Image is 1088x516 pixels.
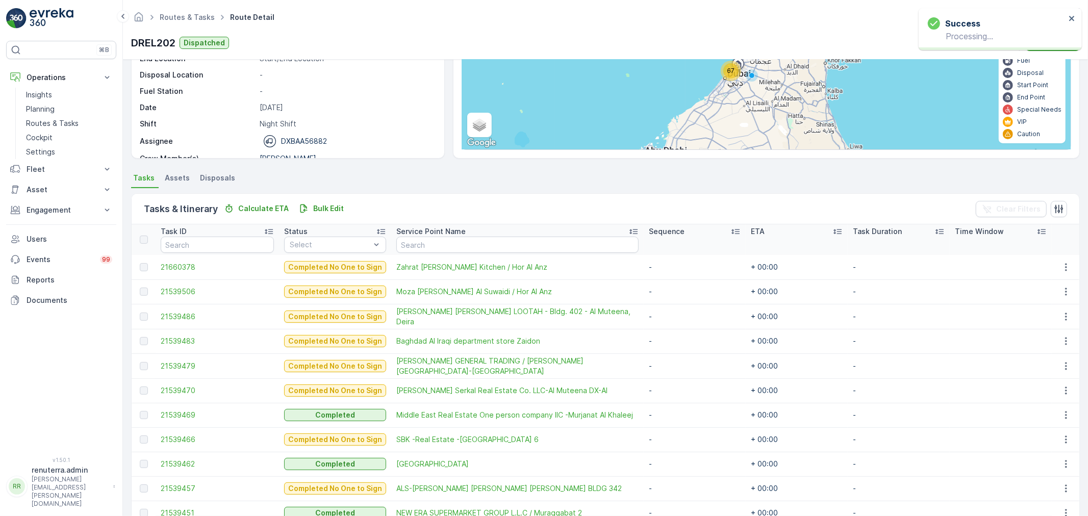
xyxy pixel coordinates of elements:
button: Completed No One to Sign [284,482,386,495]
p: 99 [102,255,110,264]
a: Insights [22,88,116,102]
a: Middle East Real Estate One person company llC -Murjanat Al Khaleej [396,410,639,420]
a: ALS-HAMAD SULTAN SAIF BELJAFLA AL MANSOORI BLDG 342 [396,483,639,494]
button: Completed No One to Sign [284,360,386,372]
a: 21660378 [161,262,274,272]
p: ⌘B [99,46,109,54]
div: 67 [721,61,741,81]
a: Cockpit [22,131,116,145]
td: - [644,255,746,279]
a: 21539457 [161,483,274,494]
input: Search [161,237,274,253]
p: End Point [1017,93,1045,101]
button: Asset [6,179,116,200]
a: 21539470 [161,385,274,396]
a: Zahrat Al Nahar Kitchen / Hor Al Anz [396,262,639,272]
td: - [644,452,746,476]
p: Disposal [1017,69,1044,77]
p: Status [284,226,308,237]
span: Moza [PERSON_NAME] Al Suwaidi / Hor Al Anz [396,287,639,297]
input: Search [396,237,639,253]
p: Planning [26,104,55,114]
td: - [848,304,950,329]
p: Task Duration [853,226,902,237]
td: + 00:00 [746,452,848,476]
img: logo_light-DOdMpM7g.png [30,8,73,29]
a: Layers [468,114,491,136]
p: Crew Member(s) [140,153,256,164]
p: Shift [140,119,256,129]
button: Calculate ETA [220,202,293,215]
a: 21539479 [161,361,274,371]
div: RR [9,478,25,495]
button: RRrenuterra.admin[PERSON_NAME][EMAIL_ADDRESS][PERSON_NAME][DOMAIN_NAME] [6,465,116,508]
p: Disposal Location [140,70,256,80]
a: 21539462 [161,459,274,469]
p: - [260,70,434,80]
span: Assets [165,173,190,183]
span: Zahrat [PERSON_NAME] Kitchen / Hor Al Anz [396,262,639,272]
a: Events99 [6,249,116,270]
button: Completed No One to Sign [284,433,386,446]
div: Toggle Row Selected [140,263,148,271]
p: Special Needs [1017,106,1061,114]
div: Toggle Row Selected [140,484,148,493]
p: Completed No One to Sign [288,361,382,371]
td: - [644,403,746,427]
p: [PERSON_NAME][EMAIL_ADDRESS][PERSON_NAME][DOMAIN_NAME] [32,475,108,508]
button: Completed No One to Sign [284,384,386,397]
td: - [644,378,746,403]
p: [DATE] [260,102,434,113]
td: + 00:00 [746,304,848,329]
a: Users [6,229,116,249]
a: Routes & Tasks [22,116,116,131]
p: Reports [27,275,112,285]
a: 21539466 [161,434,274,445]
a: Reports [6,270,116,290]
p: Sequence [649,226,685,237]
p: Tasks & Itinerary [144,202,218,216]
a: 21539506 [161,287,274,297]
span: [PERSON_NAME] Serkal Real Estate Co. LLC-Al Muteena DX-Al [396,385,639,396]
td: - [848,476,950,501]
td: - [848,255,950,279]
div: Toggle Row Selected [140,411,148,419]
a: GOLDEN SANDS HOTEL CREEK [396,459,639,469]
p: Start Point [1017,81,1048,89]
p: Completed No One to Sign [288,434,382,445]
button: Completed [284,458,386,470]
p: Assignee [140,136,173,146]
img: Google [465,136,498,149]
button: Completed No One to Sign [284,286,386,298]
p: Completed [315,459,355,469]
td: - [644,329,746,353]
a: SBK -Real Estate -Shengaiti 6 [396,434,639,445]
p: Fuel [1017,57,1030,65]
p: Completed No One to Sign [288,312,382,322]
button: Completed No One to Sign [284,335,386,347]
td: + 00:00 [746,403,848,427]
button: Operations [6,67,116,88]
p: Asset [27,185,96,195]
p: Completed No One to Sign [288,483,382,494]
p: Date [140,102,256,113]
a: Naseer Bin Abdullatif Al Serkal Real Estate Co. LLC-Al Muteena DX-Al [396,385,639,396]
button: Completed [284,409,386,421]
p: [PERSON_NAME]... [260,154,322,163]
a: 21539469 [161,410,274,420]
td: + 00:00 [746,279,848,304]
button: Completed No One to Sign [284,311,386,323]
button: Fleet [6,159,116,179]
span: 21539483 [161,336,274,346]
a: Baghdad Al Iraqi department store Zaidon [396,336,639,346]
td: - [848,378,950,403]
td: - [848,452,950,476]
p: Completed No One to Sign [288,336,382,346]
p: Completed No One to Sign [288,287,382,297]
p: Routes & Tasks [26,118,79,128]
p: Completed No One to Sign [288,385,382,396]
